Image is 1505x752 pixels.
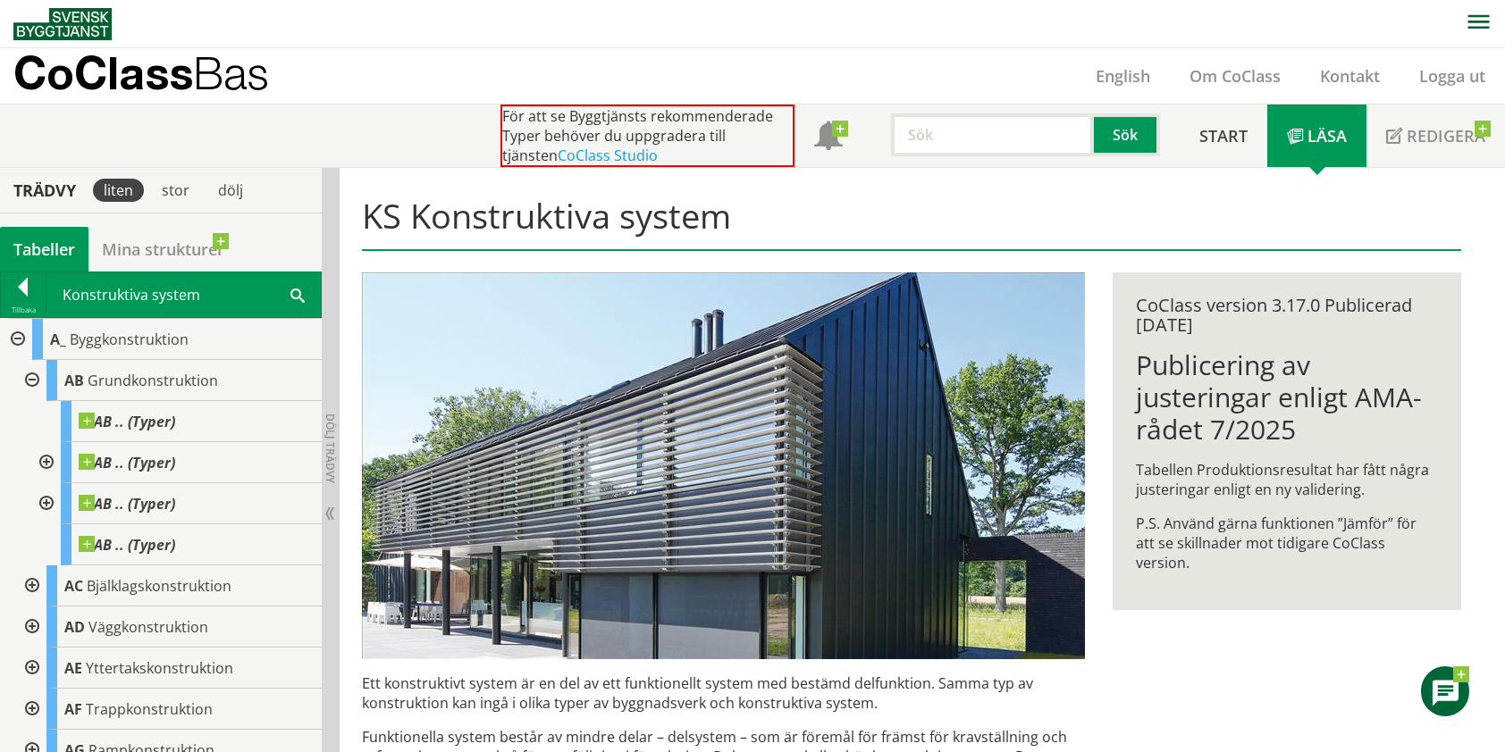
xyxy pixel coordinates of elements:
button: Sök [1094,113,1160,156]
p: CoClass [13,63,269,83]
span: AD [64,617,85,637]
div: Gå till informationssidan för CoClass Studio [29,442,322,483]
a: Mina strukturer [88,227,238,272]
div: Tillbaka [1,303,46,317]
span: Trappkonstruktion [86,699,213,719]
span: AC [64,576,83,596]
div: CoClass version 3.17.0 Publicerad [DATE] [1136,296,1437,335]
span: Redigera [1407,125,1485,146]
div: Gå till informationssidan för CoClass Studio [14,689,322,730]
div: För att se Byggtjänsts rekommenderade Typer behöver du uppgradera till tjänsten [500,104,795,167]
span: AE [64,658,82,678]
span: AB [64,371,84,390]
span: A_ [50,330,66,349]
span: Yttertakskonstruktion [86,658,233,678]
div: Gå till informationssidan för CoClass Studio [14,565,322,606]
a: English [1076,65,1170,87]
a: Redigera [1366,104,1505,167]
div: Trädvy [4,180,86,200]
p: P.S. Använd gärna funktionen ”Jämför” för att se skillnader mot tidigare CoClass version. [1136,514,1437,572]
div: Gå till informationssidan för CoClass Studio [29,524,322,565]
a: CoClass Studio [558,146,658,165]
a: Om CoClass [1170,65,1300,87]
span: Byggkonstruktion [70,330,189,349]
span: AB .. (Typer) [79,495,175,513]
p: Tabellen Produktionsresultat har fått några justeringar enligt en ny validering. [1136,460,1437,499]
span: Grundkonstruktion [88,371,218,390]
a: Start [1180,104,1267,167]
a: Läsa [1267,104,1366,167]
div: liten [93,179,144,202]
span: Bjälklagskonstruktion [87,576,231,596]
a: CoClassBas [13,48,307,104]
input: Sök [891,113,1094,156]
div: dölj [207,179,254,202]
h1: KS Konstruktiva system [362,196,1460,251]
span: AB .. (Typer) [79,454,175,472]
h1: Publicering av justeringar enligt AMA-rådet 7/2025 [1136,349,1437,446]
div: Gå till informationssidan för CoClass Studio [29,401,322,442]
span: AB .. (Typer) [79,413,175,430]
span: Läsa [1307,125,1347,146]
span: Sök i tabellen [290,285,305,304]
div: Gå till informationssidan för CoClass Studio [29,483,322,524]
div: Gå till informationssidan för CoClass Studio [14,606,322,648]
span: Väggkonstruktion [88,617,208,637]
p: Ett konstruktivt system är en del av ett funktionellt system med bestämd delfunktion. Samma typ a... [362,673,1085,713]
span: AB .. (Typer) [79,536,175,554]
a: Logga ut [1400,65,1505,87]
div: Gå till informationssidan för CoClass Studio [14,648,322,689]
span: AF [64,699,82,719]
div: stor [151,179,200,202]
span: Notifikationer [814,123,843,152]
span: Start [1199,125,1248,146]
div: Konstruktiva system [46,272,321,317]
span: Dölj trädvy [323,414,338,483]
span: Bas [193,46,269,99]
a: Kontakt [1300,65,1400,87]
div: Gå till informationssidan för CoClass Studio [14,360,322,565]
img: structural-solar-shading.jpg [362,272,1085,659]
img: Svensk Byggtjänst [13,8,112,40]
